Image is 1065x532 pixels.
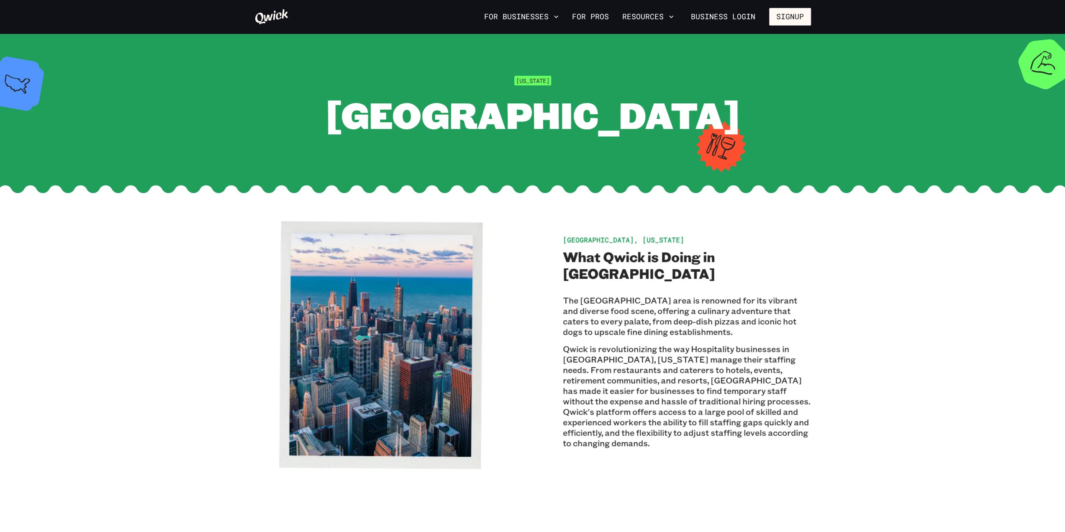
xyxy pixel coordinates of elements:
[619,10,677,24] button: Resources
[563,344,811,448] p: Qwick is revolutionizing the way Hospitality businesses in [GEOGRAPHIC_DATA], [US_STATE] manage t...
[563,235,684,244] span: [GEOGRAPHIC_DATA], [US_STATE]
[563,248,811,282] h2: What Qwick is Doing in [GEOGRAPHIC_DATA]
[569,10,612,24] a: For Pros
[769,8,811,26] button: Signup
[481,10,562,24] button: For Businesses
[254,221,503,469] img: Chicago, Illinois
[514,76,551,85] span: [US_STATE]
[563,295,811,337] p: The [GEOGRAPHIC_DATA] area is renowned for its vibrant and diverse food scene, offering a culinar...
[684,8,762,26] a: Business Login
[326,90,740,139] span: [GEOGRAPHIC_DATA]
